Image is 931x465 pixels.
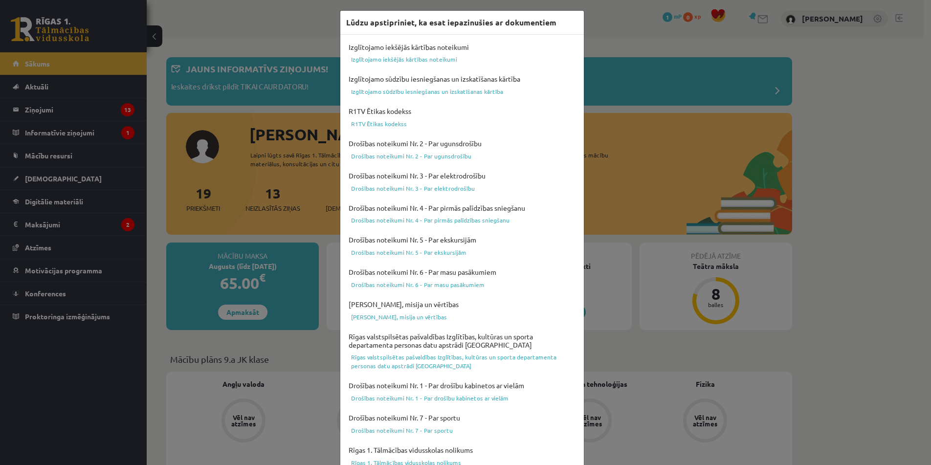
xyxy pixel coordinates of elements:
[346,298,578,311] h4: [PERSON_NAME], misija un vērtības
[346,379,578,392] h4: Drošības noteikumi Nr. 1 - Par drošību kabinetos ar vielām
[346,72,578,86] h4: Izglītojamo sūdzību iesniegšanas un izskatīšanas kārtība
[346,311,578,323] a: [PERSON_NAME], misija un vērtības
[346,443,578,457] h4: Rīgas 1. Tālmācības vidusskolas nolikums
[346,214,578,226] a: Drošības noteikumi Nr. 4 - Par pirmās palīdzības sniegšanu
[346,118,578,130] a: R1TV Ētikas kodekss
[346,41,578,54] h4: Izglītojamo iekšējās kārtības noteikumi
[346,279,578,290] a: Drošības noteikumi Nr. 6 - Par masu pasākumiem
[346,169,578,182] h4: Drošības noteikumi Nr. 3 - Par elektrodrošību
[346,53,578,65] a: Izglītojamo iekšējās kārtības noteikumi
[346,233,578,246] h4: Drošības noteikumi Nr. 5 - Par ekskursijām
[346,351,578,372] a: Rīgas valstspilsētas pašvaldības Izglītības, kultūras un sporta departamenta personas datu apstrā...
[346,137,578,150] h4: Drošības noteikumi Nr. 2 - Par ugunsdrošību
[346,201,578,215] h4: Drošības noteikumi Nr. 4 - Par pirmās palīdzības sniegšanu
[346,330,578,352] h4: Rīgas valstspilsētas pašvaldības Izglītības, kultūras un sporta departamenta personas datu apstrā...
[346,392,578,404] a: Drošības noteikumi Nr. 1 - Par drošību kabinetos ar vielām
[346,411,578,424] h4: Drošības noteikumi Nr. 7 - Par sportu
[346,17,556,28] h3: Lūdzu apstipriniet, ka esat iepazinušies ar dokumentiem
[346,105,578,118] h4: R1TV Ētikas kodekss
[346,424,578,436] a: Drošības noteikumi Nr. 7 - Par sportu
[346,182,578,194] a: Drošības noteikumi Nr. 3 - Par elektrodrošību
[346,150,578,162] a: Drošības noteikumi Nr. 2 - Par ugunsdrošību
[346,246,578,258] a: Drošības noteikumi Nr. 5 - Par ekskursijām
[346,86,578,97] a: Izglītojamo sūdzību iesniegšanas un izskatīšanas kārtība
[346,266,578,279] h4: Drošības noteikumi Nr. 6 - Par masu pasākumiem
